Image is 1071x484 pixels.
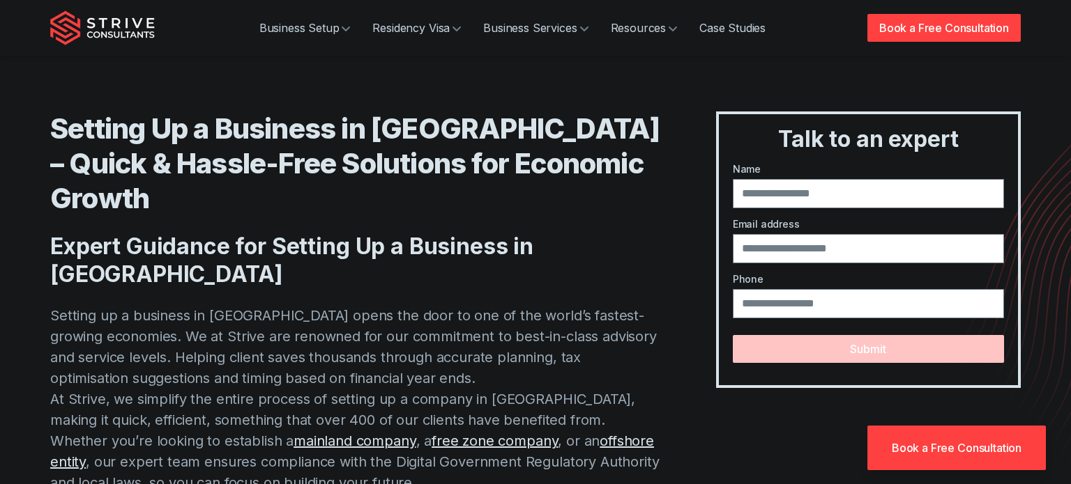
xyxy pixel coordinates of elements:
[294,432,416,449] a: mainland company
[472,14,599,42] a: Business Services
[50,233,660,288] h2: Expert Guidance for Setting Up a Business in [GEOGRAPHIC_DATA]
[432,432,558,449] a: free zone company
[733,335,1004,363] button: Submit
[248,14,362,42] a: Business Setup
[867,14,1021,42] a: Book a Free Consultation
[600,14,689,42] a: Resources
[50,111,660,216] h1: Setting Up a Business in [GEOGRAPHIC_DATA] – Quick & Hassle-Free Solutions for Economic Growth
[50,10,155,45] img: Strive Consultants
[733,217,1004,231] label: Email address
[361,14,472,42] a: Residency Visa
[733,162,1004,176] label: Name
[688,14,777,42] a: Case Studies
[733,272,1004,286] label: Phone
[867,426,1046,470] a: Book a Free Consultation
[724,125,1012,153] h3: Talk to an expert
